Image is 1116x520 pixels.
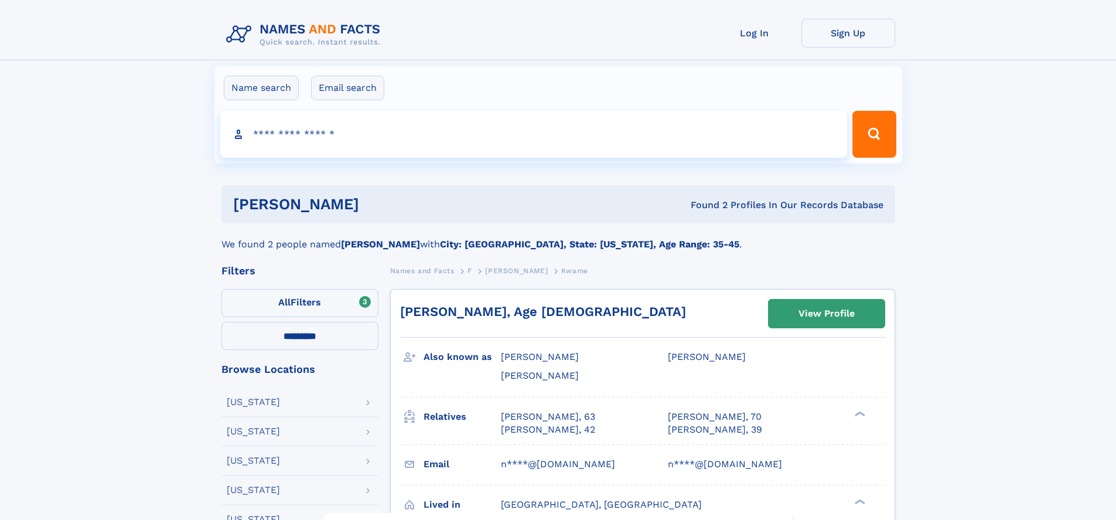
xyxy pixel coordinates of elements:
[798,300,855,327] div: View Profile
[668,410,762,423] a: [PERSON_NAME], 70
[400,304,686,319] a: [PERSON_NAME], Age [DEMOGRAPHIC_DATA]
[227,485,280,495] div: [US_STATE]
[220,111,848,158] input: search input
[221,364,378,375] div: Browse Locations
[311,76,384,100] label: Email search
[221,223,895,251] div: We found 2 people named with .
[501,370,579,381] span: [PERSON_NAME]
[668,351,746,362] span: [PERSON_NAME]
[561,267,588,275] span: Kwame
[390,263,455,278] a: Names and Facts
[227,456,280,465] div: [US_STATE]
[852,410,866,417] div: ❯
[227,397,280,407] div: [US_STATE]
[341,239,420,250] b: [PERSON_NAME]
[525,199,883,212] div: Found 2 Profiles In Our Records Database
[668,423,762,436] a: [PERSON_NAME], 39
[852,111,896,158] button: Search Button
[467,263,472,278] a: F
[227,427,280,436] div: [US_STATE]
[278,297,291,308] span: All
[501,499,702,510] span: [GEOGRAPHIC_DATA], [GEOGRAPHIC_DATA]
[501,423,595,436] a: [PERSON_NAME], 42
[440,239,739,250] b: City: [GEOGRAPHIC_DATA], State: [US_STATE], Age Range: 35-45
[221,289,378,317] label: Filters
[852,498,866,505] div: ❯
[485,263,548,278] a: [PERSON_NAME]
[801,19,895,47] a: Sign Up
[501,351,579,362] span: [PERSON_NAME]
[424,495,501,515] h3: Lived in
[424,454,501,474] h3: Email
[769,300,885,328] a: View Profile
[221,19,390,50] img: Logo Names and Facts
[221,266,378,276] div: Filters
[708,19,801,47] a: Log In
[424,407,501,427] h3: Relatives
[224,76,299,100] label: Name search
[233,197,525,212] h1: [PERSON_NAME]
[424,347,501,367] h3: Also known as
[501,410,595,423] a: [PERSON_NAME], 63
[485,267,548,275] span: [PERSON_NAME]
[467,267,472,275] span: F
